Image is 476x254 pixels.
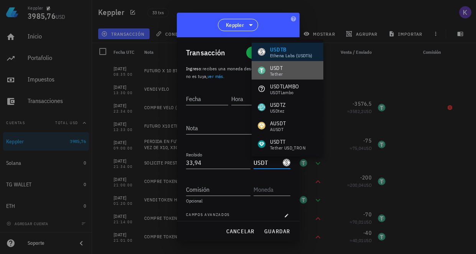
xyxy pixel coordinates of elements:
[270,46,313,53] div: USDTB
[270,101,285,109] div: USDTZ
[258,103,265,111] div: USDTZ-icon
[270,127,286,132] div: aUSDT
[270,90,299,95] div: USDTLambo
[270,109,285,113] div: USDtez
[222,224,257,238] button: cancelar
[270,83,299,90] div: USDTLAMBO
[270,120,286,127] div: AUSDT
[208,73,223,79] a: ver más
[226,228,254,235] span: cancelar
[270,64,283,72] div: USDT
[186,66,201,71] span: Ingreso
[270,72,283,76] div: Tether
[264,228,290,235] span: guardar
[258,48,265,56] div: USDTB-icon
[261,224,293,238] button: guardar
[226,21,244,29] span: Keppler
[283,159,290,166] div: USDTB-icon
[258,140,265,148] div: USDTT-icon
[270,53,313,58] div: Ethena Labs (USDTb)
[254,156,281,169] input: Moneda
[186,199,290,203] div: Opcional
[186,66,288,79] span: recibes una moneda desde una cuenta que no es tuya, .
[270,138,306,146] div: USDTT
[258,122,265,129] div: AUSDT-icon
[270,146,306,150] div: Tether USD_TRON
[186,212,230,219] span: Campos avanzados
[254,183,289,196] input: Moneda
[186,65,290,80] p: :
[186,46,226,59] div: Transacción
[186,152,202,158] label: Recibido
[258,66,265,74] div: USDT-icon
